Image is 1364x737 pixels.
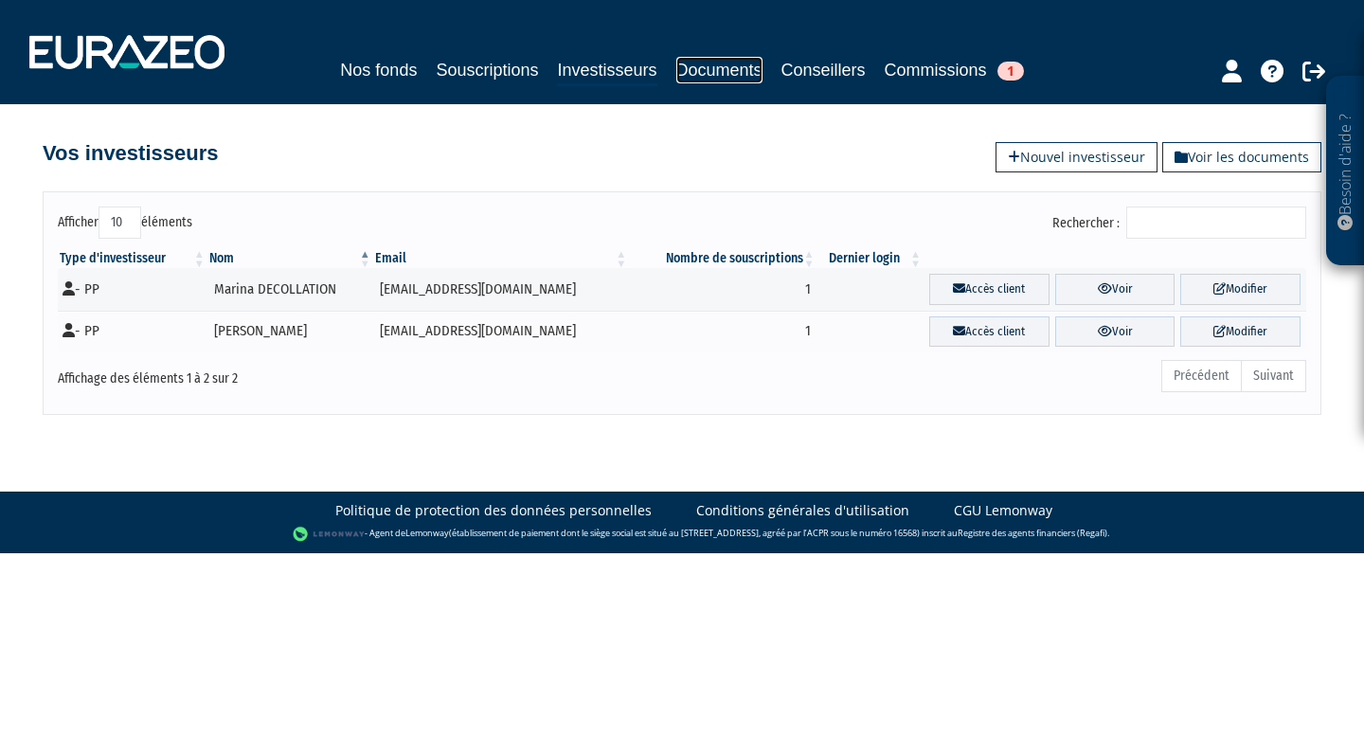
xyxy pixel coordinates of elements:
a: Conseillers [781,57,866,83]
a: Nouvel investisseur [996,142,1158,172]
td: - PP [58,268,207,311]
img: 1732889491-logotype_eurazeo_blanc_rvb.png [29,35,224,69]
td: [EMAIL_ADDRESS][DOMAIN_NAME] [373,268,629,311]
th: Nombre de souscriptions : activer pour trier la colonne par ordre croissant [629,249,817,268]
a: CGU Lemonway [954,501,1052,520]
a: Documents [676,57,763,83]
th: Type d'investisseur : activer pour trier la colonne par ordre croissant [58,249,207,268]
a: Commissions1 [885,57,1024,83]
input: Rechercher : [1126,207,1306,239]
th: Dernier login : activer pour trier la colonne par ordre croissant [817,249,924,268]
a: Voir [1055,316,1176,348]
div: Affichage des éléments 1 à 2 sur 2 [58,358,562,388]
td: 1 [629,311,817,353]
th: &nbsp; [924,249,1306,268]
span: 1 [997,62,1024,81]
label: Afficher éléments [58,207,192,239]
td: 1 [629,268,817,311]
h4: Vos investisseurs [43,142,218,165]
a: Voir [1055,274,1176,305]
a: Politique de protection des données personnelles [335,501,652,520]
img: logo-lemonway.png [293,525,366,544]
a: Accès client [929,316,1050,348]
td: [EMAIL_ADDRESS][DOMAIN_NAME] [373,311,629,353]
a: Nos fonds [340,57,417,83]
select: Afficheréléments [99,207,141,239]
a: Investisseurs [557,57,656,86]
div: - Agent de (établissement de paiement dont le siège social est situé au [STREET_ADDRESS], agréé p... [19,525,1345,544]
a: Modifier [1180,316,1301,348]
td: [PERSON_NAME] [207,311,373,353]
a: Modifier [1180,274,1301,305]
a: Accès client [929,274,1050,305]
p: Besoin d'aide ? [1335,86,1356,257]
th: Nom : activer pour trier la colonne par ordre d&eacute;croissant [207,249,373,268]
a: Voir les documents [1162,142,1321,172]
a: Conditions générales d'utilisation [696,501,909,520]
td: - PP [58,311,207,353]
th: Email : activer pour trier la colonne par ordre croissant [373,249,629,268]
label: Rechercher : [1052,207,1306,239]
a: Registre des agents financiers (Regafi) [958,528,1107,540]
td: Marina DECOLLATION [207,268,373,311]
a: Lemonway [405,528,449,540]
a: Souscriptions [436,57,538,83]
